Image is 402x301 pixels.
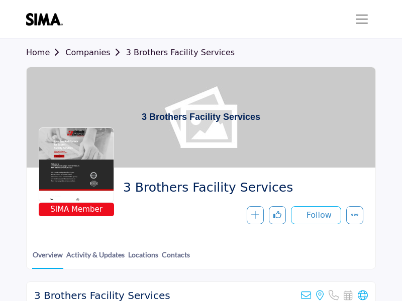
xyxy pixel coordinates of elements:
a: Activity & Updates [66,249,125,268]
span: 3 Brothers Facility Services [123,180,356,196]
img: site Logo [26,13,68,26]
a: Contacts [161,249,190,268]
button: Toggle navigation [348,9,376,29]
a: Overview [32,249,63,269]
a: Home [26,48,65,57]
a: Companies [65,48,126,57]
a: Locations [128,249,159,268]
button: Follow [291,206,341,224]
span: SIMA Member [41,204,112,215]
button: More details [346,206,363,224]
h1: 3 Brothers Facility Services [142,67,260,168]
button: Like [269,206,286,224]
a: 3 Brothers Facility Services [126,48,235,57]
